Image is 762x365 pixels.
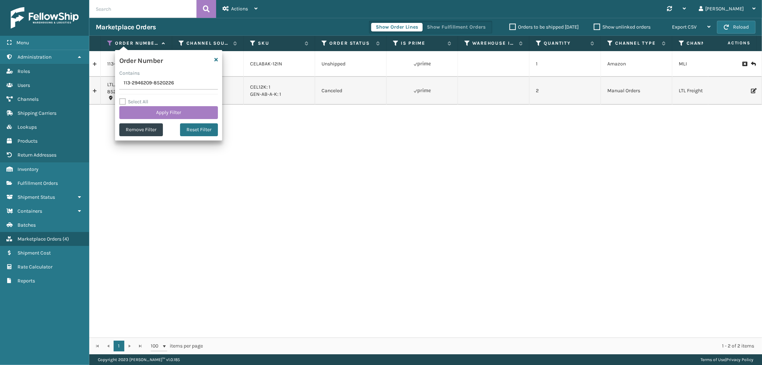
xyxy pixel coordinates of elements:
i: Cancel Order [742,61,747,66]
span: 100 [151,342,161,350]
a: LTL.113-2946209-8520226 [107,81,165,95]
a: CELABAK-12IN [250,61,282,67]
label: Quantity [544,40,587,46]
span: Reports [18,278,35,284]
div: | [701,354,753,365]
span: Inventory [18,166,39,172]
span: Shipment Status [18,194,55,200]
button: Reset Filter [180,123,218,136]
span: ( 4 ) [63,236,69,242]
label: Orders to be shipped [DATE] [509,24,579,30]
td: LTL Freight [672,77,744,105]
td: Amazon [601,51,672,77]
a: Privacy Policy [726,357,753,362]
h3: Marketplace Orders [96,23,156,31]
img: logo [11,7,79,29]
label: Order Status [329,40,373,46]
button: Remove Filter [119,123,163,136]
a: Terms of Use [701,357,725,362]
td: 2 [529,77,601,105]
label: Show unlinked orders [594,24,651,30]
span: Lookups [18,124,37,130]
button: Show Order Lines [371,23,423,31]
input: Type the text you wish to filter on [119,77,218,90]
a: CEL12K: 1 [250,84,270,90]
h4: Order Number [119,54,163,65]
p: Copyright 2023 [PERSON_NAME]™ v 1.0.185 [98,354,180,365]
td: Unshipped [315,51,387,77]
span: Export CSV [672,24,697,30]
label: Channel Source [186,40,230,46]
span: Fulfillment Orders [18,180,58,186]
span: Channels [18,96,39,102]
label: Channel [687,40,730,46]
span: Shipment Cost [18,250,51,256]
label: Channel Type [615,40,658,46]
span: Actions [705,37,755,49]
td: Manual Orders [601,77,672,105]
td: Canceled [315,77,387,105]
a: GEN-AB-A-K: 1 [250,91,281,97]
button: Apply Filter [119,106,218,119]
span: items per page [151,341,203,351]
span: Rate Calculator [18,264,53,270]
span: Users [18,82,30,88]
a: 1 [114,341,124,351]
button: Show Fulfillment Orders [422,23,490,31]
label: SKU [258,40,301,46]
span: Roles [18,68,30,74]
label: Contains [119,69,140,77]
i: Edit [751,88,755,93]
span: Return Addresses [18,152,56,158]
span: Batches [18,222,36,228]
div: 1 - 2 of 2 items [213,342,754,350]
span: Administration [18,54,51,60]
label: Order Number [115,40,158,46]
label: Select All [119,99,148,105]
label: Is Prime [401,40,444,46]
label: Warehouse Information [472,40,516,46]
td: MLI [672,51,744,77]
span: Shipping Carriers [18,110,56,116]
button: Reload [717,21,756,34]
span: Marketplace Orders [18,236,61,242]
span: Menu [16,40,29,46]
a: 113-2946209-8520226 [107,60,158,68]
i: Create Return Label [751,60,755,68]
span: Actions [231,6,248,12]
span: Products [18,138,38,144]
span: Containers [18,208,42,214]
td: 1 [529,51,601,77]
